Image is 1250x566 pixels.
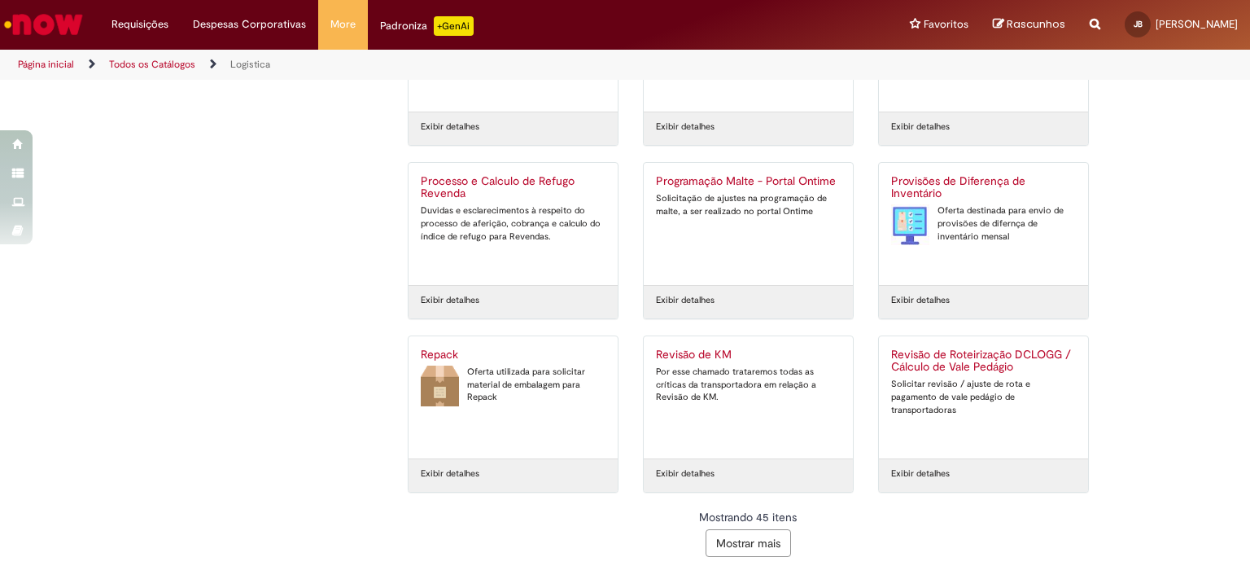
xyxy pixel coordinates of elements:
[421,121,479,134] a: Exibir detalhes
[230,58,270,71] a: Logistica
[656,349,841,362] h2: Revisão de KM
[656,294,715,307] a: Exibir detalhes
[706,529,791,557] button: Mostrar mais
[879,163,1088,285] a: Provisões de Diferença de Inventário Provisões de Diferença de Inventário Oferta destinada para e...
[1156,17,1238,31] span: [PERSON_NAME]
[421,204,605,243] div: Duvidas e esclarecimentos à respeito do processo de aferição, cobrança e calculo do índice de ref...
[656,192,841,217] div: Solicitação de ajustes na programação de malte, a ser realizado no portal Ontime
[879,336,1088,459] a: Revisão de Roteirização DCLOGG / Cálculo de Vale Pedágio Solicitar revisão / ajuste de rota e pag...
[644,336,853,459] a: Revisão de KM Por esse chamado trataremos todas as críticas da transportadora em relação a Revisã...
[891,378,1076,416] div: Solicitar revisão / ajuste de rota e pagamento de vale pedágio de transportadoras
[891,121,950,134] a: Exibir detalhes
[421,366,605,404] div: Oferta utilizada para solicitar material de embalagem para Repack
[434,16,474,36] p: +GenAi
[380,16,474,36] div: Padroniza
[193,16,306,33] span: Despesas Corporativas
[891,349,1076,375] h2: Revisão de Roteirização DCLOGG / Cálculo de Vale Pedágio
[993,17,1065,33] a: Rascunhos
[891,467,950,480] a: Exibir detalhes
[111,16,168,33] span: Requisições
[330,16,356,33] span: More
[421,467,479,480] a: Exibir detalhes
[1134,19,1143,29] span: JB
[891,204,929,245] img: Provisões de Diferença de Inventário
[1007,16,1065,32] span: Rascunhos
[12,50,821,80] ul: Trilhas de página
[644,163,853,285] a: Programação Malte - Portal Ontime Solicitação de ajustes na programação de malte, a ser realizado...
[891,175,1076,201] h2: Provisões de Diferença de Inventário
[408,509,1090,525] div: Mostrando 45 itens
[409,163,618,285] a: Processo e Calculo de Refugo Revenda Duvidas e esclarecimentos à respeito do processo de aferição...
[421,366,459,406] img: Repack
[18,58,74,71] a: Página inicial
[891,204,1076,243] div: Oferta destinada para envio de provisões de difernça de inventário mensal
[109,58,195,71] a: Todos os Catálogos
[421,175,605,201] h2: Processo e Calculo de Refugo Revenda
[656,366,841,404] div: Por esse chamado trataremos todas as críticas da transportadora em relação a Revisão de KM.
[409,336,618,459] a: Repack Repack Oferta utilizada para solicitar material de embalagem para Repack
[656,121,715,134] a: Exibir detalhes
[421,294,479,307] a: Exibir detalhes
[656,175,841,188] h2: Programação Malte - Portal Ontime
[891,294,950,307] a: Exibir detalhes
[656,467,715,480] a: Exibir detalhes
[2,8,85,41] img: ServiceNow
[924,16,968,33] span: Favoritos
[421,349,605,362] h2: Repack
